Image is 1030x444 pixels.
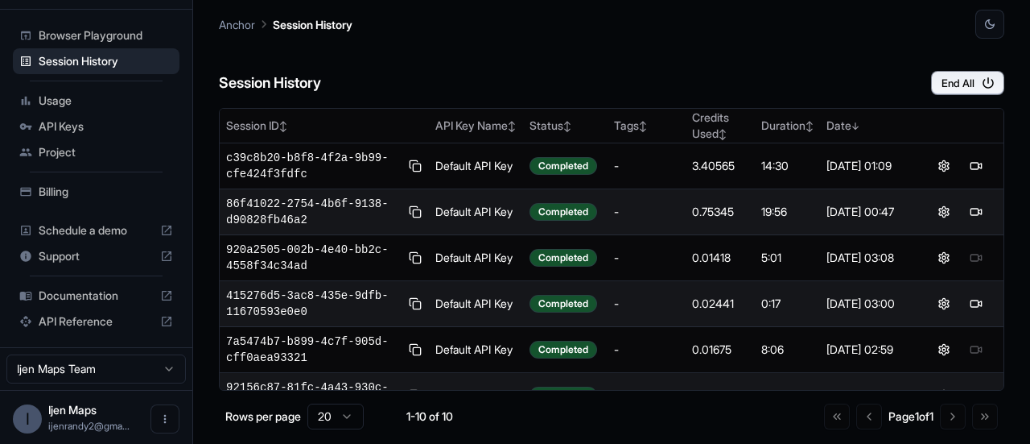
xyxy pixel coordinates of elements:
div: 8:06 [761,342,814,358]
div: 0.47927 [692,388,748,404]
div: 19:56 [761,204,814,220]
div: Completed [529,295,597,313]
td: Default API Key [429,281,523,327]
div: Page 1 of 1 [888,409,933,425]
div: Completed [529,341,597,359]
span: 415276d5-3ac8-435e-9dfb-11670593e0e0 [226,288,402,320]
div: 0:17 [761,296,814,312]
td: Default API Key [429,373,523,419]
span: ↕ [563,120,571,132]
span: 92156c87-81fc-4a43-930c-ec963777d8b3 [226,380,402,412]
div: Completed [529,387,597,405]
div: Support [13,243,179,269]
span: Billing [39,184,173,200]
span: ↕ [508,120,516,132]
div: - [614,204,679,220]
span: Ijen Maps [48,403,97,417]
div: Status [529,118,602,134]
span: ↕ [719,128,727,140]
div: Completed [529,203,597,221]
span: ↓ [851,120,859,132]
td: Default API Key [429,235,523,281]
div: 14:58 [761,388,814,404]
div: Billing [13,179,179,205]
span: ↕ [805,120,814,132]
div: 0.01675 [692,342,748,358]
span: Browser Playground [39,27,173,44]
div: Date [826,118,910,134]
div: [DATE] 03:08 [826,250,910,266]
p: Anchor [219,16,255,33]
button: Open menu [150,405,179,434]
div: [DATE] 01:22 [826,388,910,404]
span: Project [39,144,173,160]
div: Completed [529,249,597,267]
span: 7a5474b7-b899-4c7f-905d-cff0aea93321 [226,334,402,366]
div: Completed [529,157,597,175]
div: API Keys [13,114,179,139]
div: 0.01418 [692,250,748,266]
p: Rows per page [225,409,301,425]
span: 86f41022-2754-4b6f-9138-d90828fb46a2 [226,196,402,228]
nav: breadcrumb [219,15,352,33]
div: - [614,250,679,266]
div: Browser Playground [13,23,179,48]
span: Support [39,248,154,264]
div: 14:30 [761,158,814,174]
button: End All [931,71,1004,95]
span: API Reference [39,313,154,330]
div: [DATE] 02:59 [826,342,910,358]
p: Session History [273,16,352,33]
div: API Key Name [435,118,517,134]
div: Schedule a demo [13,218,179,243]
div: Documentation [13,283,179,309]
div: Session History [13,48,179,74]
div: Credits Used [692,110,748,142]
td: Default API Key [429,143,523,189]
h6: Session History [219,72,321,95]
div: I [13,405,42,434]
span: API Keys [39,118,173,135]
span: ijenrandy2@gmail.com [48,420,130,432]
span: Session History [39,53,173,69]
div: Duration [761,118,814,134]
div: Project [13,139,179,165]
div: - [614,158,679,174]
div: [DATE] 01:09 [826,158,910,174]
div: - [614,296,679,312]
span: ↕ [639,120,647,132]
div: 1-10 of 10 [389,409,470,425]
span: Documentation [39,288,154,304]
td: Default API Key [429,327,523,373]
div: 3.40565 [692,158,748,174]
div: Tags [614,118,679,134]
span: 920a2505-002b-4e40-bb2c-4558f34c34ad [226,242,402,274]
div: - [614,388,679,404]
span: ↕ [279,120,287,132]
td: Default API Key [429,189,523,235]
span: Usage [39,93,173,109]
span: Schedule a demo [39,222,154,239]
div: 0.75345 [692,204,748,220]
div: Usage [13,88,179,114]
div: [DATE] 03:00 [826,296,910,312]
div: [DATE] 00:47 [826,204,910,220]
div: 5:01 [761,250,814,266]
div: Session ID [226,118,422,134]
span: c39c8b20-b8f8-4f2a-9b99-cfe424f3fdfc [226,150,402,182]
div: - [614,342,679,358]
div: API Reference [13,309,179,334]
div: 0.02441 [692,296,748,312]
